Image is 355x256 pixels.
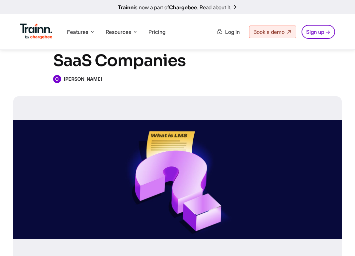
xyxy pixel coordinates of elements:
[148,29,165,35] a: Pricing
[53,30,302,71] h1: What is an LMS? A Guide for SaaS Companies
[213,26,244,38] a: Log in
[169,4,197,11] b: Chargebee
[249,26,296,38] a: Book a demo
[253,29,285,35] span: Book a demo
[20,24,52,40] img: Trainn Logo
[225,29,240,35] span: Log in
[106,28,131,36] span: Resources
[302,25,335,39] a: Sign up →
[67,28,88,36] span: Features
[118,4,134,11] b: Trainn
[64,76,102,82] b: [PERSON_NAME]
[322,224,355,256] iframe: Chat Widget
[53,75,61,83] span: O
